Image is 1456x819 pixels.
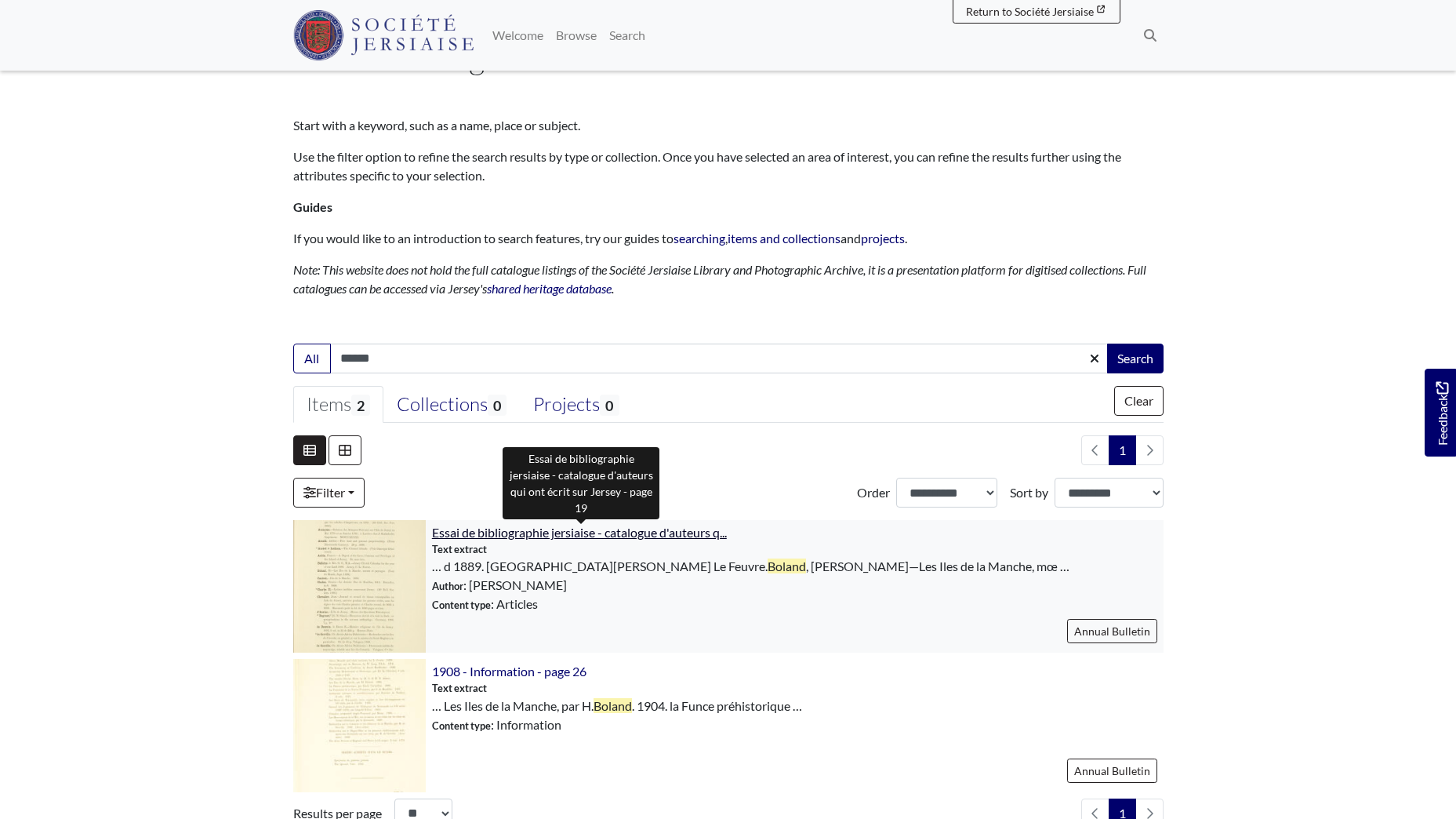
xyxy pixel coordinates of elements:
[550,20,603,51] a: Browse
[293,116,1164,135] p: Start with a keyword, such as a name, place or subject.
[351,395,370,416] span: 2
[1114,386,1164,416] button: Clear
[1081,435,1109,465] li: Previous page
[533,393,619,417] div: Projects
[503,447,659,519] div: Essai de bibliographie jersiaise - catalogue d'auteurs qui ont écrit sur Jersey - page 19
[861,231,905,246] a: projects
[594,698,632,713] span: Boland
[486,20,550,51] a: Welcome
[1067,619,1157,643] a: Annual Bulletin
[432,557,1069,576] span: … d 1889. [GEOGRAPHIC_DATA][PERSON_NAME] Le Feuvre. , [PERSON_NAME]—Les Iles de la Manche, mœ …
[1010,483,1048,502] label: Sort by
[728,231,841,246] a: items and collections
[432,715,561,734] span: : Information
[293,344,331,373] button: All
[432,580,463,592] span: Author
[293,229,1164,248] p: If you would like to an introduction to search features, try our guides to , and .
[432,542,487,557] span: Text extract
[432,664,586,679] a: 1908 - Information - page 26
[857,483,890,502] label: Order
[293,10,474,60] img: Société Jersiaise
[330,344,1109,373] input: Enter one or more search terms...
[432,576,567,595] span: : [PERSON_NAME]
[293,520,426,653] img: Essai de bibliographie jersiaise - catalogue d'auteurs qui ont écrit sur Jersey - page 19
[397,393,507,417] div: Collections
[1107,344,1164,373] button: Search
[966,5,1094,18] span: Return to Société Jersiaise
[432,719,491,732] span: Content type
[487,281,612,296] a: shared heritage database
[432,525,727,540] a: Essai de bibliographie jersiaise - catalogue d'auteurs q...
[1432,381,1451,445] span: Feedback
[293,199,332,214] strong: Guides
[768,559,806,573] span: Boland
[432,599,491,611] span: Content type
[674,231,725,246] a: searching
[293,147,1164,185] p: Use the filter option to refine the search results by type or collection. Once you have selected ...
[432,697,802,715] span: … Les Iles de la Manche, par H. . 1904. la Funce préhistorique …
[488,395,507,416] span: 0
[432,681,487,696] span: Text extract
[600,395,619,416] span: 0
[603,20,652,51] a: Search
[293,478,365,508] a: Filter
[432,595,538,613] span: : Articles
[1425,369,1456,457] a: Would you like to provide feedback?
[1075,435,1164,465] nav: pagination
[1109,435,1136,465] span: Goto page 1
[293,262,1146,296] em: Note: This website does not hold the full catalogue listings of the Société Jersiaise Library and...
[293,6,474,64] a: Société Jersiaise logo
[307,393,370,417] div: Items
[1067,759,1157,783] a: Annual Bulletin
[293,659,426,792] img: 1908 - Information - page 26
